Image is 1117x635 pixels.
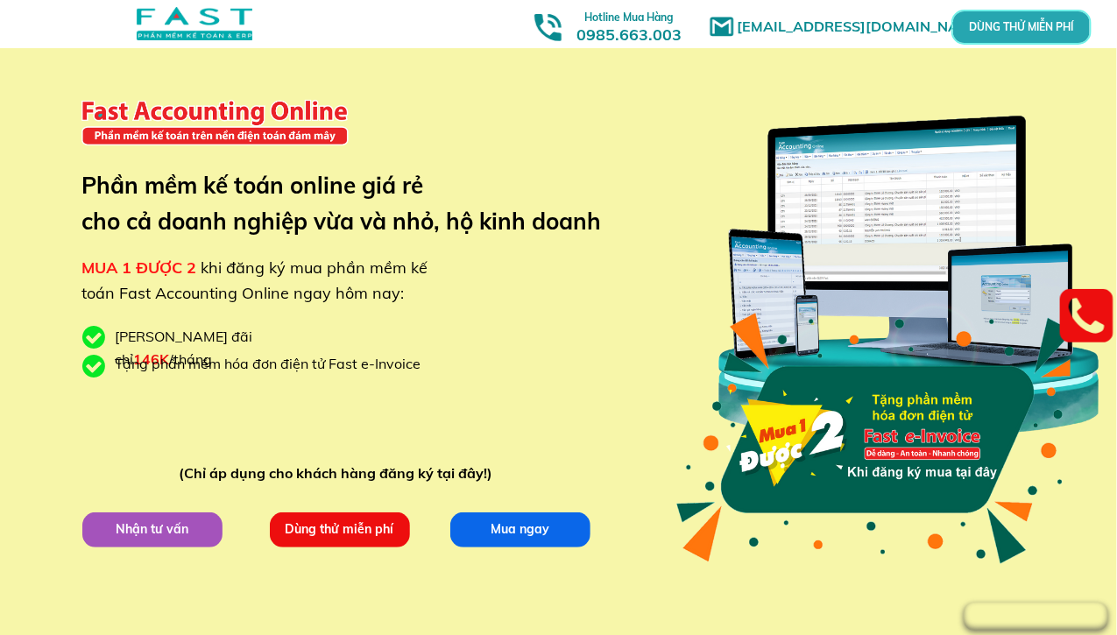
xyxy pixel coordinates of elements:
div: Tặng phần mềm hóa đơn điện tử Fast e-Invoice [116,353,435,376]
span: khi đăng ký mua phần mềm kế toán Fast Accounting Online ngay hôm nay: [82,258,428,303]
div: (Chỉ áp dụng cho khách hàng đăng ký tại đây!) [179,462,500,485]
span: 146K [134,350,170,368]
h3: Phần mềm kế toán online giá rẻ cho cả doanh nghiệp vừa và nhỏ, hộ kinh doanh [82,167,628,240]
span: Hotline Mua Hàng [585,11,674,24]
p: Mua ngay [449,512,590,547]
div: [PERSON_NAME] đãi chỉ /tháng [116,326,343,370]
p: DÙNG THỬ MIỄN PHÍ [1000,22,1043,32]
span: MUA 1 ĐƯỢC 2 [82,258,197,278]
h1: [EMAIL_ADDRESS][DOMAIN_NAME] [737,16,995,39]
p: Dùng thử miễn phí [269,512,409,547]
h3: 0985.663.003 [557,6,701,44]
p: Nhận tư vấn [81,512,222,547]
